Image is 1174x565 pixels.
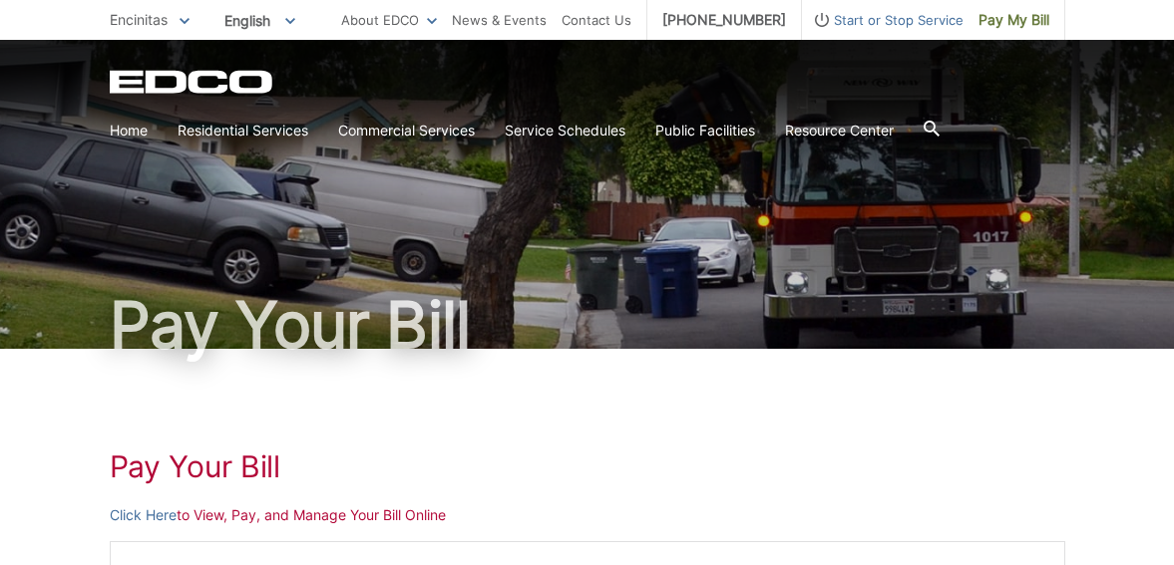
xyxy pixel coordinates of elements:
a: Home [110,120,148,141]
span: Encinitas [110,11,168,28]
a: Click Here [110,504,177,526]
a: Contact Us [562,9,631,31]
a: News & Events [452,9,547,31]
a: Resource Center [785,120,894,141]
a: Commercial Services [338,120,475,141]
a: Residential Services [178,120,308,141]
a: EDCD logo. Return to the homepage. [110,70,275,94]
span: Pay My Bill [978,9,1049,31]
p: to View, Pay, and Manage Your Bill Online [110,504,1065,526]
h1: Pay Your Bill [110,448,1065,484]
a: Service Schedules [505,120,625,141]
a: Public Facilities [655,120,755,141]
span: English [209,4,310,37]
h1: Pay Your Bill [110,293,1065,357]
a: About EDCO [341,9,437,31]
